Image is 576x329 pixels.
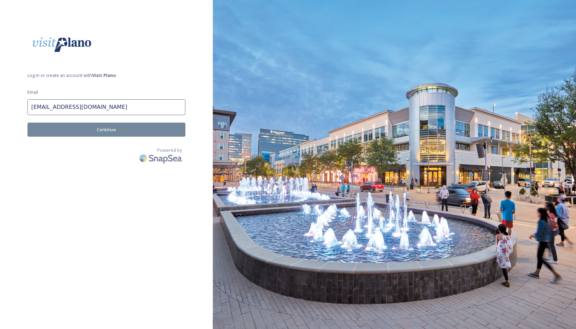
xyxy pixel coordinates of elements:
span: Log in or create an account with [27,72,185,79]
img: SnapSea Logo [137,150,185,166]
input: john.doe@snapsea.io [27,99,185,115]
img: visit-plano-social-optimized.jpg [27,27,96,62]
strong: Visit Plano [92,72,116,78]
button: Continue [27,123,185,137]
span: Email [27,89,38,95]
span: Powered by [157,147,182,154]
